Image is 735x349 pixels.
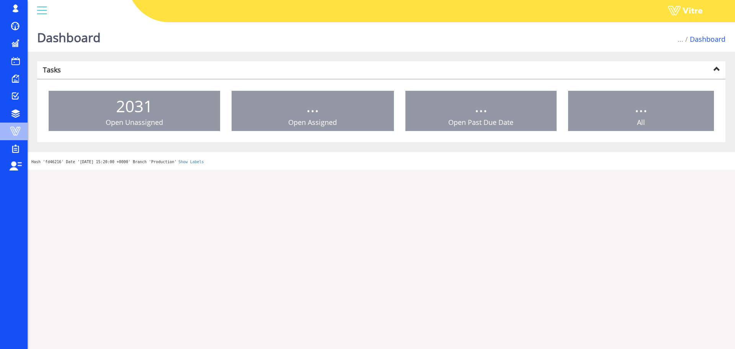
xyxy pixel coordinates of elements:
a: Show Labels [178,160,204,164]
li: Dashboard [683,34,725,44]
span: Open Assigned [288,118,337,127]
span: Open Past Due Date [448,118,513,127]
span: ... [475,95,487,117]
span: Open Unassigned [106,118,163,127]
span: ... [306,95,319,117]
span: Hash 'fd46216' Date '[DATE] 15:20:00 +0000' Branch 'Production' [31,160,176,164]
h1: Dashboard [37,19,101,52]
span: All [637,118,645,127]
a: ... Open Past Due Date [405,91,557,131]
span: ... [635,95,647,117]
a: ... Open Assigned [232,91,394,131]
a: ... All [568,91,714,131]
a: 2031 Open Unassigned [49,91,220,131]
span: 2031 [116,95,153,117]
span: ... [678,34,683,44]
strong: Tasks [43,65,61,74]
